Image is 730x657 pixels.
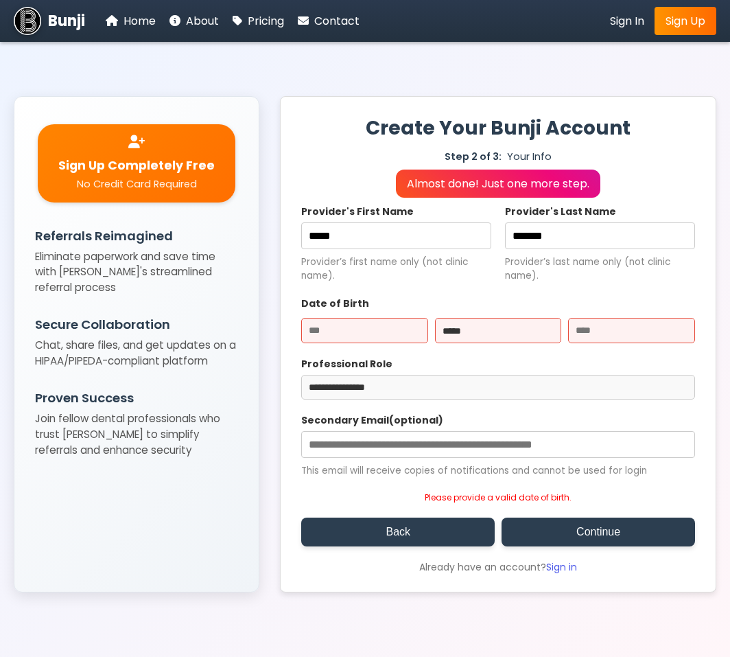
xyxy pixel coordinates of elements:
button: Back [301,518,495,546]
span: Sign Up Completely Free [58,157,215,174]
label: Secondary Email [301,413,695,428]
p: Please provide a valid date of birth. [301,492,695,504]
p: Join fellow dental professionals who trust [PERSON_NAME] to simplify referrals and enhance security [35,411,238,458]
p: Eliminate paperwork and save time with [PERSON_NAME]'s streamlined referral process [35,249,238,296]
h3: Secure Collaboration [35,315,238,334]
a: Home [106,12,156,30]
a: Bunji [14,7,85,34]
label: Provider's Last Name [505,205,695,219]
h1: Create Your Bunji Account [301,114,695,143]
a: Sign In [610,12,644,30]
h3: Proven Success [35,389,238,407]
span: About [186,13,219,29]
a: Contact [298,12,360,30]
small: Provider’s first name only (not clinic name). [301,255,491,283]
span: Sign In [610,13,644,29]
label: Provider's First Name [301,205,491,219]
div: Already have an account? [301,560,695,575]
span: Step 2 of 3: [445,150,502,164]
small: Provider’s last name only (not clinic name). [505,255,695,283]
a: About [169,12,219,30]
span: Your Info [507,150,552,164]
p: Chat, share files, and get updates on a HIPAA/PIPEDA-compliant platform [35,338,238,369]
button: Continue [502,518,695,546]
label: Date of Birth [301,297,695,311]
span: No Credit Card Required [77,177,197,192]
span: Contact [314,13,360,29]
span: Home [123,13,156,29]
h3: Referrals Reimagined [35,227,238,245]
a: Sign in [546,560,577,574]
span: Pricing [248,13,284,29]
a: Pricing [233,12,284,30]
label: Professional Role [301,357,695,371]
p: Almost done! Just one more step. [396,170,600,198]
span: Sign Up [666,13,705,29]
a: Sign Up [655,7,716,35]
small: This email will receive copies of notifications and cannot be used for login [301,464,695,478]
img: Bunji Dental Referral Management [14,7,41,34]
span: (optional) [389,413,443,427]
span: Bunji [48,10,85,32]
